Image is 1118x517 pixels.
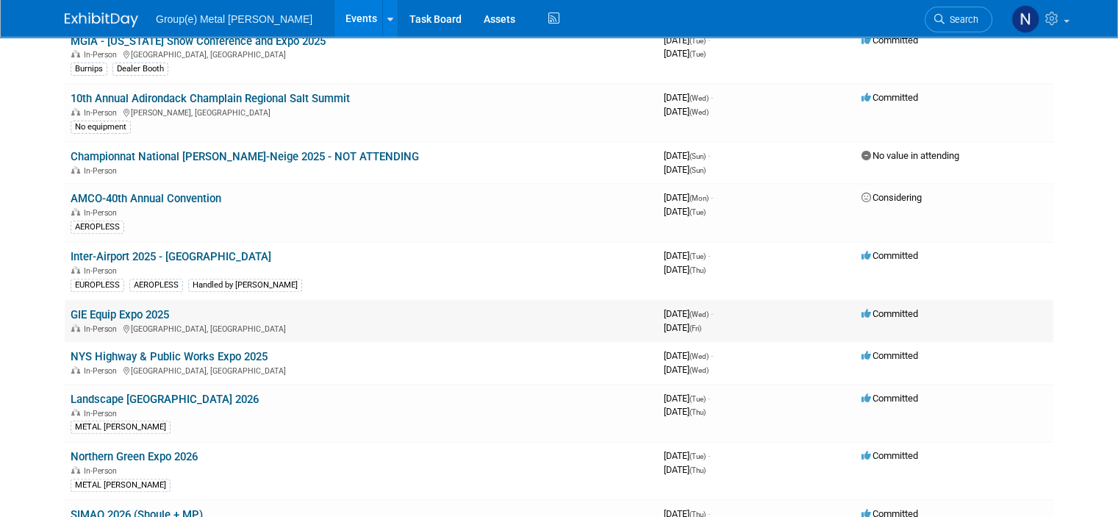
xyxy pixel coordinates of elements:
[861,308,918,319] span: Committed
[664,322,701,333] span: [DATE]
[711,308,713,319] span: -
[156,13,312,25] span: Group(e) Metal [PERSON_NAME]
[71,250,271,263] a: Inter-Airport 2025 - [GEOGRAPHIC_DATA]
[711,192,713,203] span: -
[945,14,978,25] span: Search
[711,350,713,361] span: -
[689,50,706,58] span: (Tue)
[71,121,131,134] div: No equipment
[689,208,706,216] span: (Tue)
[84,108,121,118] span: In-Person
[71,421,171,434] div: METAL [PERSON_NAME]
[84,266,121,276] span: In-Person
[689,408,706,416] span: (Thu)
[861,393,918,404] span: Committed
[689,194,709,202] span: (Mon)
[664,393,710,404] span: [DATE]
[71,350,268,363] a: NYS Highway & Public Works Expo 2025
[71,150,419,163] a: Championnat National [PERSON_NAME]-Neige 2025 - NOT ATTENDING
[708,35,710,46] span: -
[664,464,706,475] span: [DATE]
[861,92,918,103] span: Committed
[664,450,710,461] span: [DATE]
[71,192,221,205] a: AMCO-40th Annual Convention
[689,37,706,45] span: (Tue)
[861,192,922,203] span: Considering
[112,63,168,76] div: Dealer Booth
[84,50,121,60] span: In-Person
[664,92,713,103] span: [DATE]
[71,266,80,274] img: In-Person Event
[689,352,709,360] span: (Wed)
[84,166,121,176] span: In-Person
[71,221,124,234] div: AEROPLESS
[71,450,198,463] a: Northern Green Expo 2026
[71,166,80,174] img: In-Person Event
[689,152,706,160] span: (Sun)
[711,92,713,103] span: -
[71,308,169,321] a: GIE Equip Expo 2025
[664,192,713,203] span: [DATE]
[71,50,80,57] img: In-Person Event
[689,266,706,274] span: (Thu)
[1011,5,1039,33] img: Nick Arndt
[664,150,710,161] span: [DATE]
[689,324,701,332] span: (Fri)
[71,366,80,374] img: In-Person Event
[708,393,710,404] span: -
[664,350,713,361] span: [DATE]
[71,108,80,115] img: In-Person Event
[71,364,652,376] div: [GEOGRAPHIC_DATA], [GEOGRAPHIC_DATA]
[664,164,706,175] span: [DATE]
[84,366,121,376] span: In-Person
[664,106,709,117] span: [DATE]
[664,48,706,59] span: [DATE]
[708,450,710,461] span: -
[71,35,326,48] a: MGIA - [US_STATE] Snow Conference and Expo 2025
[71,466,80,474] img: In-Person Event
[664,406,706,417] span: [DATE]
[689,94,709,102] span: (Wed)
[71,409,80,416] img: In-Person Event
[129,279,183,292] div: AEROPLESS
[71,106,652,118] div: [PERSON_NAME], [GEOGRAPHIC_DATA]
[71,208,80,215] img: In-Person Event
[664,206,706,217] span: [DATE]
[71,322,652,334] div: [GEOGRAPHIC_DATA], [GEOGRAPHIC_DATA]
[689,366,709,374] span: (Wed)
[71,324,80,332] img: In-Person Event
[861,35,918,46] span: Committed
[689,466,706,474] span: (Thu)
[708,150,710,161] span: -
[71,63,107,76] div: Burnips
[71,48,652,60] div: [GEOGRAPHIC_DATA], [GEOGRAPHIC_DATA]
[689,166,706,174] span: (Sun)
[689,252,706,260] span: (Tue)
[689,452,706,460] span: (Tue)
[84,208,121,218] span: In-Person
[925,7,992,32] a: Search
[689,310,709,318] span: (Wed)
[71,393,259,406] a: Landscape [GEOGRAPHIC_DATA] 2026
[664,35,710,46] span: [DATE]
[84,324,121,334] span: In-Person
[84,409,121,418] span: In-Person
[861,150,959,161] span: No value in attending
[861,450,918,461] span: Committed
[861,350,918,361] span: Committed
[84,466,121,476] span: In-Person
[689,395,706,403] span: (Tue)
[664,250,710,261] span: [DATE]
[664,308,713,319] span: [DATE]
[65,13,138,27] img: ExhibitDay
[71,279,124,292] div: EUROPLESS
[664,264,706,275] span: [DATE]
[708,250,710,261] span: -
[71,479,171,492] div: METAL [PERSON_NAME]
[861,250,918,261] span: Committed
[71,92,350,105] a: 10th Annual Adirondack Champlain Regional Salt Summit
[664,364,709,375] span: [DATE]
[188,279,302,292] div: Handled by [PERSON_NAME]
[689,108,709,116] span: (Wed)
